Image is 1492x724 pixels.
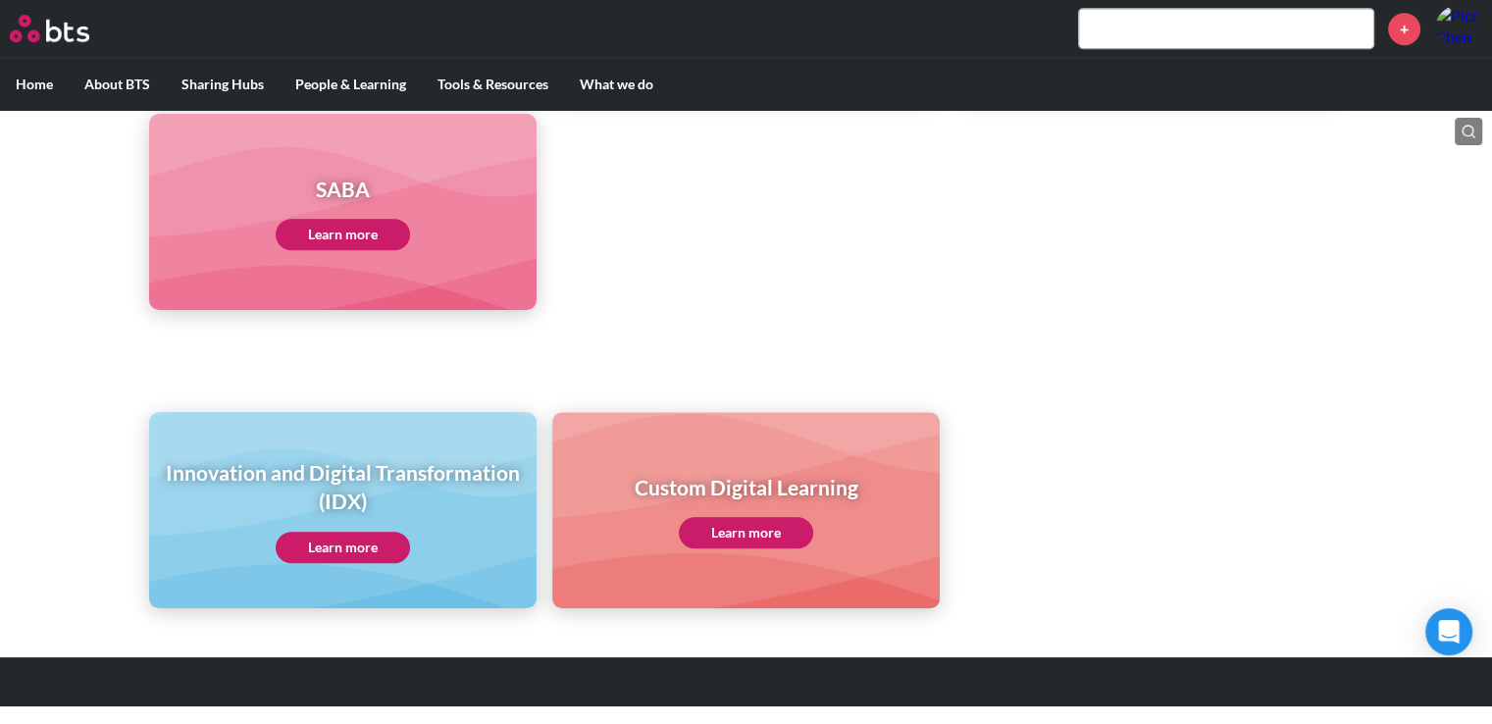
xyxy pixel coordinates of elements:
div: Open Intercom Messenger [1425,608,1472,655]
label: Sharing Hubs [166,59,280,110]
label: People & Learning [280,59,422,110]
a: + [1388,13,1420,45]
a: Profile [1435,5,1482,52]
a: Learn more [276,219,410,250]
label: About BTS [69,59,166,110]
h1: Innovation and Digital Transformation (IDX) [163,458,523,516]
label: What we do [564,59,669,110]
a: Learn more [679,517,813,548]
img: BTS Logo [10,15,89,42]
a: Learn more [276,532,410,563]
a: Go home [10,15,126,42]
h1: SABA [276,175,410,203]
label: Tools & Resources [422,59,564,110]
h1: Custom Digital Learning [634,473,857,501]
img: Picc Chen [1435,5,1482,52]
